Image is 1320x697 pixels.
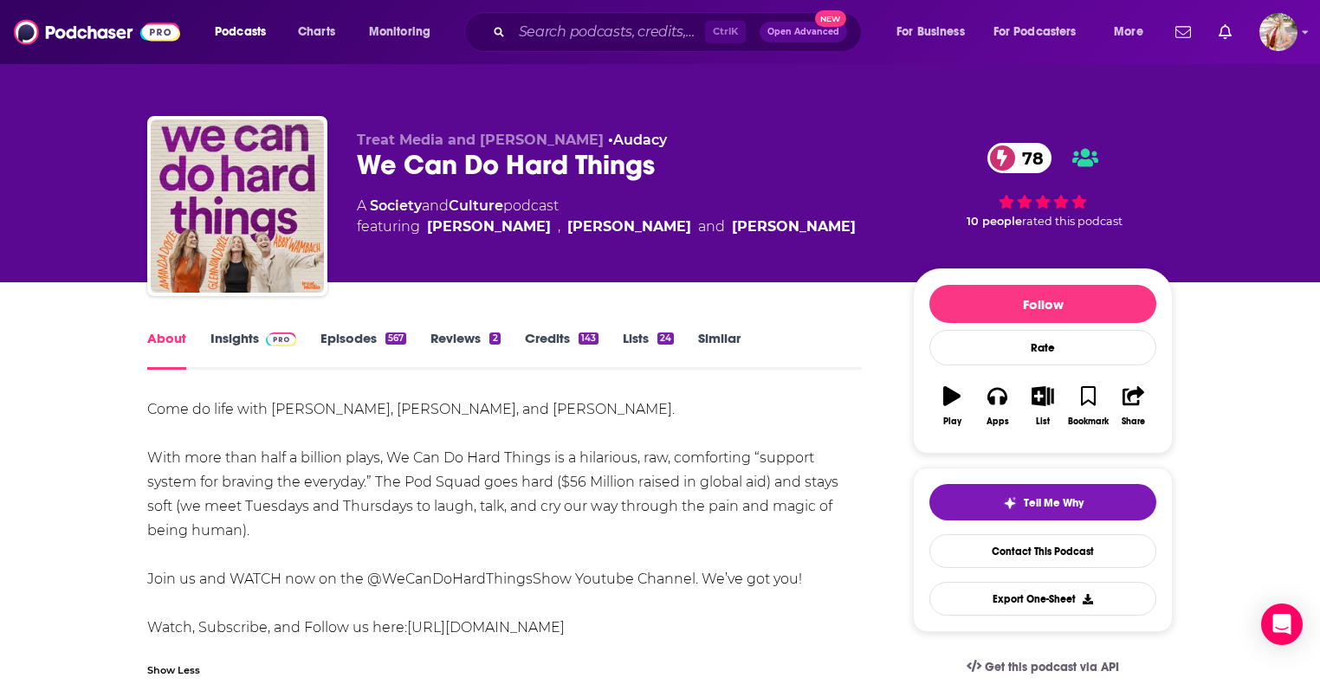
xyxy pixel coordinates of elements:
a: Similar [698,330,741,370]
span: More [1114,20,1143,44]
button: open menu [884,18,987,46]
button: Follow [929,285,1156,323]
span: Get this podcast via API [985,660,1119,674]
button: List [1020,375,1065,437]
span: Podcasts [215,20,266,44]
a: Credits143 [525,330,599,370]
div: Bookmark [1068,416,1109,427]
div: Come do life with [PERSON_NAME], [PERSON_NAME], and [PERSON_NAME]. With more than half a billion ... [147,397,862,640]
button: Open AdvancedNew [760,22,847,42]
img: Podchaser Pro [266,332,296,346]
div: Play [943,416,961,427]
a: Reviews2 [430,330,500,370]
button: open menu [357,18,453,46]
div: Share [1122,416,1145,427]
a: Lists24 [623,330,674,370]
a: [URL][DOMAIN_NAME] [407,619,565,636]
span: featuring [357,216,856,237]
a: InsightsPodchaser Pro [210,330,296,370]
a: Glennon Doyle [427,216,551,237]
span: 78 [1005,143,1052,173]
button: open menu [982,18,1102,46]
button: Show profile menu [1259,13,1297,51]
a: Contact This Podcast [929,534,1156,568]
a: About [147,330,186,370]
span: Ctrl K [705,21,746,43]
span: Charts [298,20,335,44]
div: Apps [987,416,1009,427]
span: New [815,10,846,27]
div: 24 [657,332,674,345]
a: Amanda Doyle [732,216,856,237]
button: Bookmark [1065,375,1110,437]
span: Logged in as kmccue [1259,13,1297,51]
span: rated this podcast [1022,215,1123,228]
span: Tell Me Why [1024,496,1084,510]
a: Get this podcast via API [953,646,1133,688]
button: open menu [1102,18,1165,46]
a: Charts [287,18,346,46]
div: 143 [579,332,599,345]
span: Treat Media and [PERSON_NAME] [357,132,604,148]
span: For Podcasters [993,20,1077,44]
img: Podchaser - Follow, Share and Rate Podcasts [14,16,180,48]
div: Open Intercom Messenger [1261,603,1303,645]
a: Culture [449,197,503,214]
img: tell me why sparkle [1003,496,1017,510]
button: Play [929,375,974,437]
button: Export One-Sheet [929,582,1156,616]
a: Show notifications dropdown [1212,17,1239,47]
div: A podcast [357,196,856,237]
a: Society [370,197,422,214]
span: Monitoring [369,20,430,44]
div: Search podcasts, credits, & more... [481,12,878,52]
button: Share [1111,375,1156,437]
div: 2 [489,332,500,345]
span: and [698,216,725,237]
a: Audacy [613,132,667,148]
a: Episodes567 [320,330,406,370]
span: • [608,132,667,148]
a: Abby Wambach [567,216,691,237]
div: List [1036,416,1050,427]
span: Open Advanced [767,28,839,36]
a: 78 [987,143,1052,173]
a: Show notifications dropdown [1168,17,1198,47]
div: 567 [385,332,406,345]
img: We Can Do Hard Things [151,119,324,293]
input: Search podcasts, credits, & more... [512,18,705,46]
span: , [558,216,560,237]
button: tell me why sparkleTell Me Why [929,484,1156,520]
span: and [422,197,449,214]
img: User Profile [1259,13,1297,51]
span: For Business [896,20,965,44]
div: 78 10 peoplerated this podcast [913,132,1173,239]
button: Apps [974,375,1019,437]
span: 10 people [967,215,1022,228]
button: open menu [203,18,288,46]
div: Rate [929,330,1156,365]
